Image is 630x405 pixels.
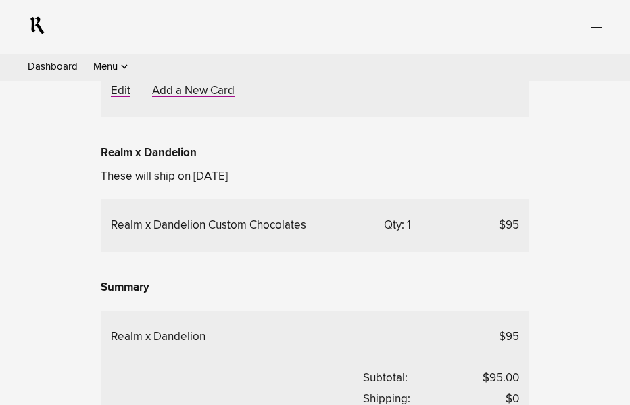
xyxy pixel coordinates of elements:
[101,168,529,186] p: These will ship on [DATE]
[111,216,314,235] div: Realm x Dandelion Custom Chocolates
[363,369,408,387] div: Subtotal:
[101,279,149,297] h3: Summary
[111,328,205,346] div: Realm x Dandelion
[499,331,519,343] lightning-formatted-number: $95
[152,85,235,97] a: Add a New Card
[28,14,47,37] a: RealmCellars
[499,220,519,231] lightning-formatted-number: $95
[93,59,118,75] button: Menu
[384,216,431,235] div: Qty: 1
[101,145,197,162] h3: Realm x Dandelion
[506,394,519,405] lightning-formatted-number: $0
[28,62,78,72] a: Dashboard
[483,373,519,384] lightning-formatted-number: $95.00
[111,85,130,97] a: Edit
